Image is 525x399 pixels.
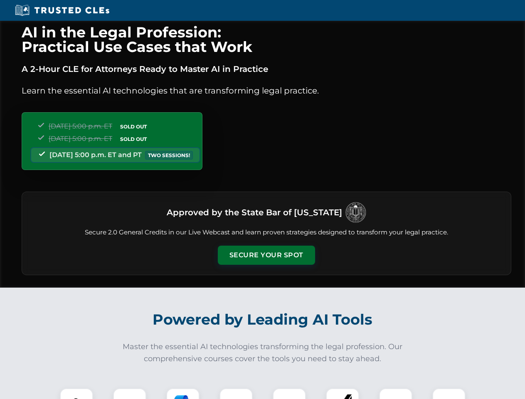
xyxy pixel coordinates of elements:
p: Master the essential AI technologies transforming the legal profession. Our comprehensive courses... [117,341,408,365]
h2: Powered by Leading AI Tools [32,305,493,334]
button: Secure Your Spot [218,246,315,265]
img: Trusted CLEs [12,4,112,17]
p: Learn the essential AI technologies that are transforming legal practice. [22,84,511,97]
p: A 2-Hour CLE for Attorneys Ready to Master AI in Practice [22,62,511,76]
span: [DATE] 5:00 p.m. ET [49,122,112,130]
img: Logo [345,202,366,223]
span: [DATE] 5:00 p.m. ET [49,135,112,143]
h3: Approved by the State Bar of [US_STATE] [167,205,342,220]
span: SOLD OUT [117,122,150,131]
p: Secure 2.0 General Credits in our Live Webcast and learn proven strategies designed to transform ... [32,228,501,237]
h1: AI in the Legal Profession: Practical Use Cases that Work [22,25,511,54]
span: SOLD OUT [117,135,150,143]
